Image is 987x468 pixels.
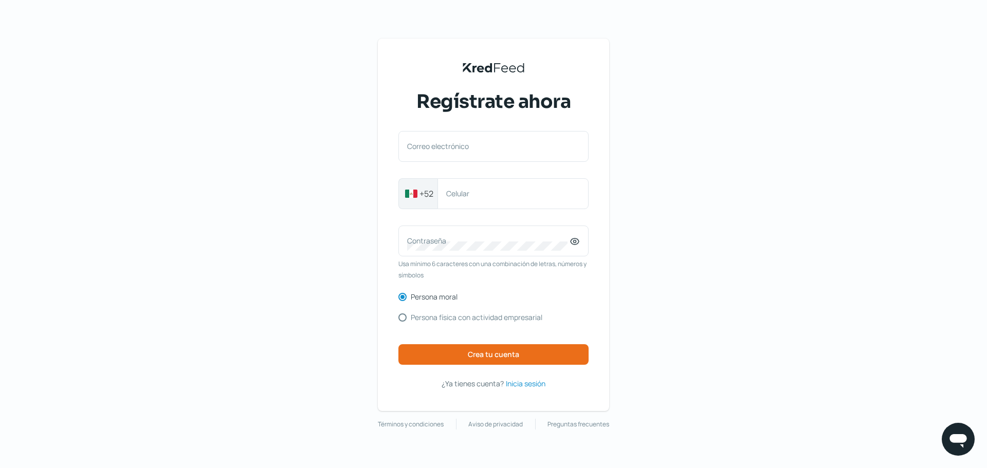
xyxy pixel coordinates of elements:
label: Celular [446,189,570,198]
span: Usa mínimo 6 caracteres con una combinación de letras, números y símbolos [398,258,589,280]
a: Preguntas frecuentes [547,419,609,430]
a: Aviso de privacidad [468,419,523,430]
label: Persona física con actividad empresarial [411,314,542,321]
label: Contraseña [407,236,570,246]
label: Correo electrónico [407,141,570,151]
a: Inicia sesión [506,377,545,390]
span: +52 [419,188,433,200]
a: Términos y condiciones [378,419,444,430]
span: ¿Ya tienes cuenta? [442,379,504,388]
button: Crea tu cuenta [398,344,589,365]
img: chatIcon [948,429,968,450]
span: Crea tu cuenta [468,351,519,358]
span: Regístrate ahora [416,89,571,115]
label: Persona moral [411,293,458,301]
